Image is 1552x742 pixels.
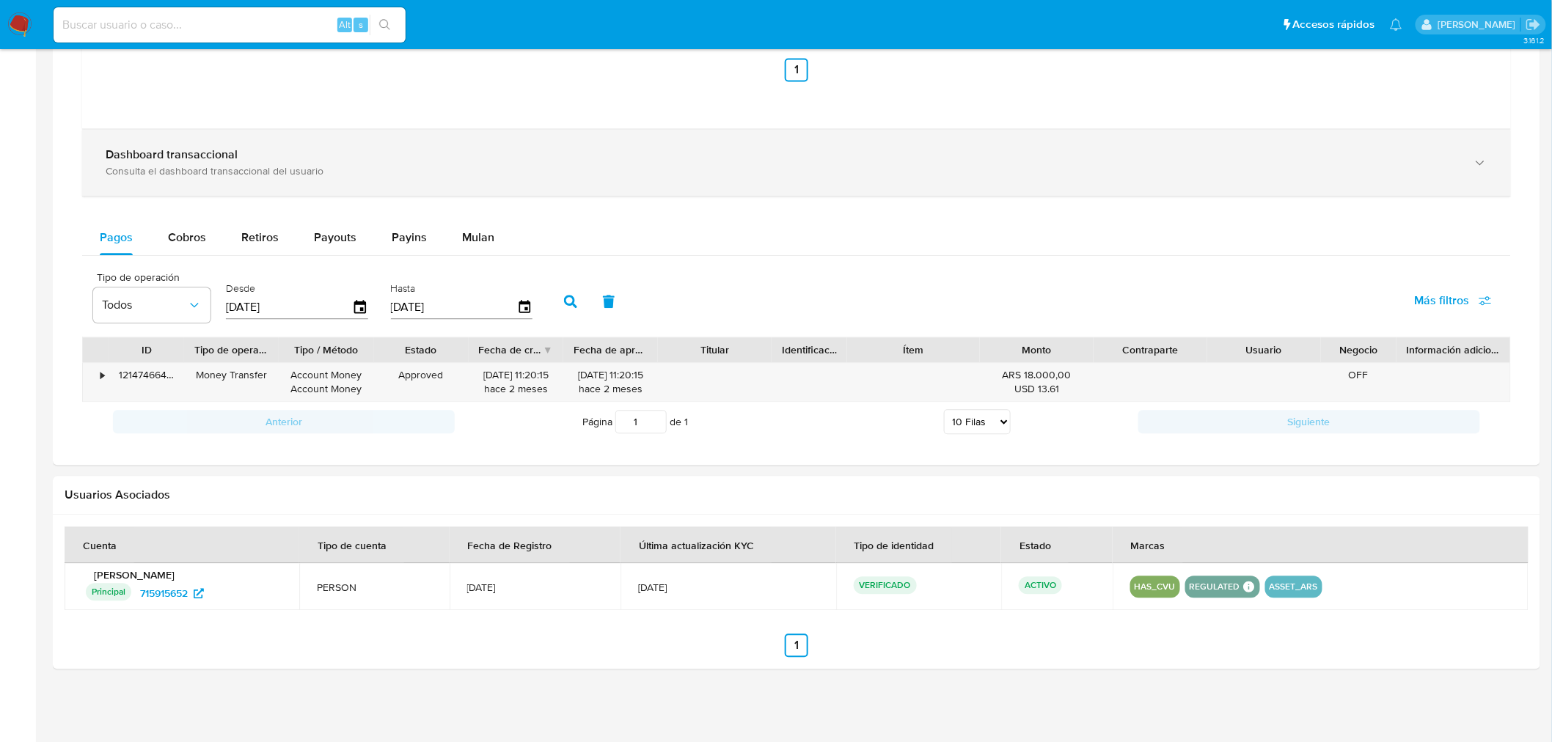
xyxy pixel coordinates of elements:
[1293,17,1375,32] span: Accesos rápidos
[65,488,1529,502] h2: Usuarios Asociados
[54,15,406,34] input: Buscar usuario o caso...
[359,18,363,32] span: s
[370,15,400,35] button: search-icon
[339,18,351,32] span: Alt
[1438,18,1520,32] p: ludmila.lanatti@mercadolibre.com
[1523,34,1545,46] span: 3.161.2
[1390,18,1402,31] a: Notificaciones
[1526,17,1541,32] a: Salir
